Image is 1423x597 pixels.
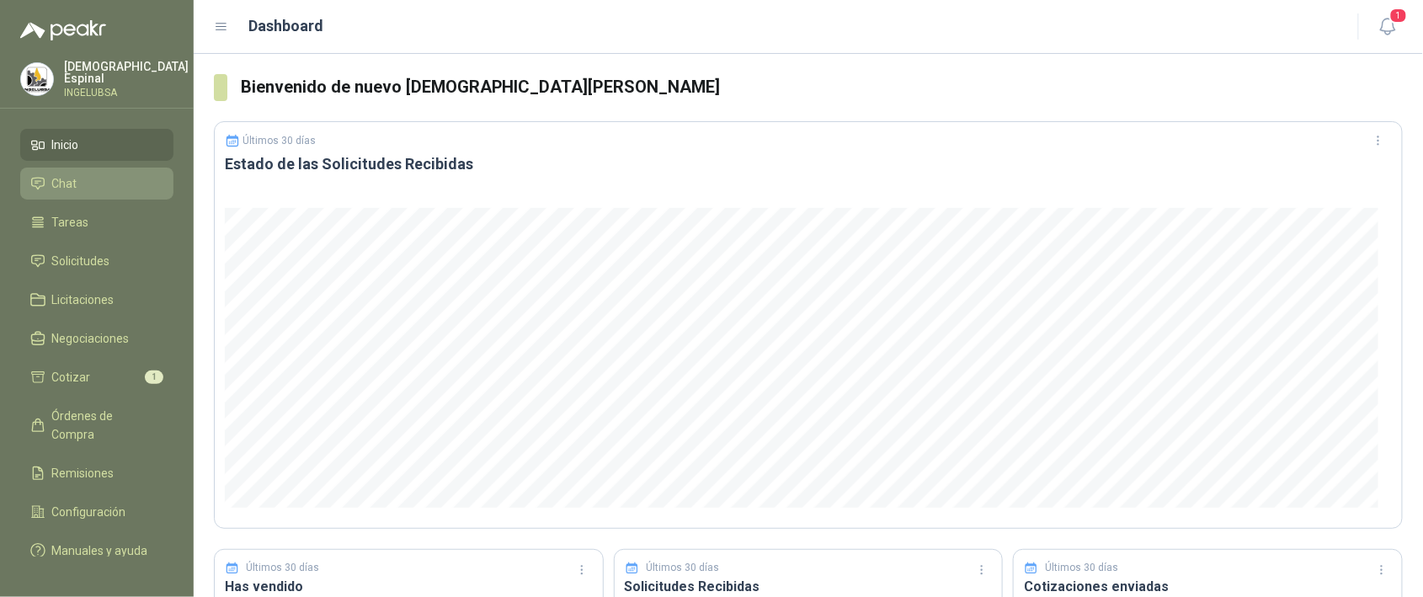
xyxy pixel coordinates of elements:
p: [DEMOGRAPHIC_DATA] Espinal [64,61,189,84]
p: INGELUBSA [64,88,189,98]
a: Licitaciones [20,284,173,316]
img: Logo peakr [20,20,106,40]
a: Cotizar1 [20,361,173,393]
a: Tareas [20,206,173,238]
h3: Cotizaciones enviadas [1024,576,1392,597]
span: 1 [145,370,163,384]
a: Configuración [20,496,173,528]
p: Últimos 30 días [243,135,317,147]
span: Remisiones [52,464,115,482]
span: Órdenes de Compra [52,407,157,444]
a: Chat [20,168,173,200]
span: Chat [52,174,77,193]
a: Solicitudes [20,245,173,277]
h1: Dashboard [249,14,324,38]
h3: Estado de las Solicitudes Recibidas [225,154,1392,174]
span: Inicio [52,136,79,154]
p: Últimos 30 días [247,560,320,576]
h3: Has vendido [225,576,593,597]
img: Company Logo [21,63,53,95]
p: Últimos 30 días [646,560,719,576]
span: 1 [1389,8,1408,24]
span: Solicitudes [52,252,110,270]
span: Tareas [52,213,89,232]
h3: Solicitudes Recibidas [625,576,993,597]
span: Negociaciones [52,329,130,348]
a: Inicio [20,129,173,161]
a: Manuales y ayuda [20,535,173,567]
a: Remisiones [20,457,173,489]
a: Negociaciones [20,322,173,354]
span: Cotizar [52,368,91,386]
span: Licitaciones [52,291,115,309]
a: Órdenes de Compra [20,400,173,450]
p: Últimos 30 días [1046,560,1119,576]
span: Manuales y ayuda [52,541,148,560]
h3: Bienvenido de nuevo [DEMOGRAPHIC_DATA][PERSON_NAME] [241,74,1403,100]
span: Configuración [52,503,126,521]
button: 1 [1372,12,1403,42]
